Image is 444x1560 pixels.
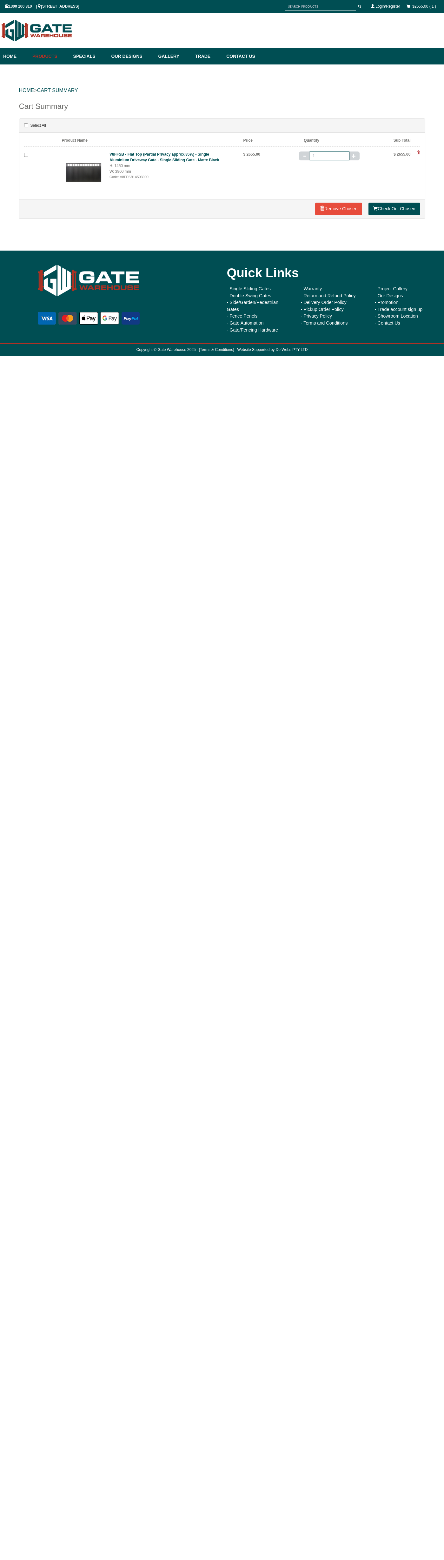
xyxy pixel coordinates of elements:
[412,4,436,9] a: $2655.00 ( 1 )
[200,347,233,352] a: Terms & Conditions
[19,88,34,93] a: HOME
[301,286,322,291] a: - Warranty
[37,88,78,93] a: Cart Summary
[237,347,308,352] a: Website Supported by Do Webs PTY LTD
[301,320,348,326] a: - Terms and Conditions
[375,4,400,9] a: Login/Register
[3,48,29,64] a: Home
[223,48,255,64] a: Contact Us
[243,138,253,143] b: Price
[192,48,223,64] a: Trade
[196,347,234,352] span: [ ]
[62,151,105,195] img: v8ffsb-flat-top-partial-privacy-approx85-single-aluminium-driveway-gate-single-sliding-gate-black...
[375,307,422,312] a: - Trade account sign up
[368,203,420,215] a: Check Out Chosen
[301,313,332,319] a: - Privacy Policy
[375,313,418,319] a: - Showroom Location
[70,48,108,64] a: Specials
[5,4,79,9] span: 1300 100 310 | [STREET_ADDRESS]
[62,138,88,143] b: Product Name
[24,123,28,127] input: Select All
[155,48,192,64] a: Gallery
[227,327,278,333] a: - Gate/Fencing Hardware
[301,300,347,305] a: - Delivery Order Policy
[227,293,271,298] a: - Double Swing Gates
[36,311,141,326] img: payment options
[375,293,403,298] a: - Our Designs
[109,169,229,174] div: W: 3900 mm
[227,260,440,286] div: Quick Links
[29,48,70,64] a: Products
[109,152,219,162] a: V8FFSB - Flat Top (Partial Privacy approx.85%) - Single Aluminium Driveway Gate - Single Sliding ...
[227,313,258,319] a: - Fence Penels
[375,300,398,305] a: - Promotion
[227,320,264,326] a: - Gate Automation
[304,138,319,143] b: Quantity
[24,122,46,129] label: Select All
[315,203,362,215] a: Remove Chosen
[108,48,155,64] a: Our Designs
[394,138,411,143] b: Sub Total
[109,174,229,180] div: Code: V8FFSB14503900
[109,163,229,169] div: H: 1450 mm
[36,260,141,301] img: Gate Warehouse
[227,300,278,312] a: - Side/Garden/Pedestrian Gates
[394,152,410,157] b: $ 2655.00
[19,101,425,118] div: Cart Summary
[375,320,400,326] a: - Contact Us
[227,286,271,291] a: - Single Sliding Gates
[375,286,408,291] a: - Project Gallery
[243,152,260,157] b: $ 2655.00
[301,307,344,312] a: - Pickup Order Policy
[301,293,356,298] a: - Return and Refund Policy
[285,3,356,10] input: SEARCH PRODUCTS
[19,80,425,101] div: >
